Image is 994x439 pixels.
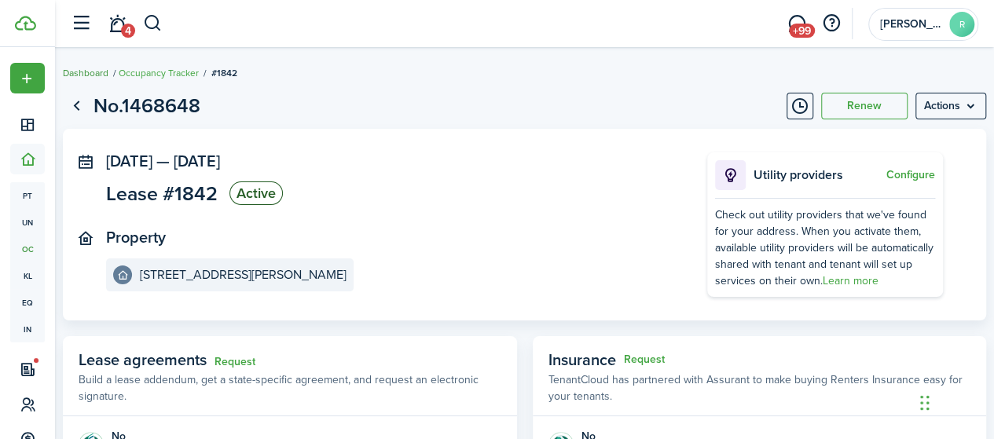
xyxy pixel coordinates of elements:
[10,63,45,93] button: Open menu
[229,181,283,205] status: Active
[818,10,845,37] button: Open resource center
[119,66,199,80] a: Occupancy Tracker
[754,166,882,185] p: Utility providers
[880,19,943,30] span: Robert
[548,371,971,404] p: TenantCloud has partnered with Assurant to make buying Renters Insurance easy for your tenants.
[821,93,908,119] button: Renew
[624,353,665,366] button: Request
[79,348,207,371] span: Lease agreements
[63,66,108,80] a: Dashboard
[15,16,36,31] img: TenantCloud
[211,66,237,80] span: #1842
[63,93,90,119] a: Go back
[949,12,974,37] avatar-text: R
[10,289,45,316] a: eq
[174,149,220,173] span: [DATE]
[10,262,45,289] a: kl
[106,184,218,203] span: Lease #1842
[10,209,45,236] a: un
[10,182,45,209] a: pt
[789,24,815,38] span: +99
[715,207,935,289] div: Check out utility providers that we've found for your address. When you activate them, available ...
[143,10,163,37] button: Search
[121,24,135,38] span: 4
[920,379,930,426] div: Drag
[106,149,152,173] span: [DATE]
[10,236,45,262] a: oc
[215,356,255,368] a: Request
[140,268,347,282] e-details-info-title: [STREET_ADDRESS][PERSON_NAME]
[823,273,878,289] a: Learn more
[548,348,616,371] span: Insurance
[156,149,170,173] span: —
[10,316,45,342] a: in
[102,4,132,44] a: Notifications
[915,364,994,439] iframe: Chat Widget
[915,93,986,119] menu-btn: Actions
[94,91,200,121] h1: No.1468648
[66,9,96,38] button: Open sidebar
[782,4,812,44] a: Messaging
[787,93,813,119] button: Timeline
[915,93,986,119] button: Open menu
[79,371,501,404] p: Build a lease addendum, get a state-specific agreement, and request an electronic signature.
[886,169,935,181] button: Configure
[106,229,166,247] panel-main-title: Property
